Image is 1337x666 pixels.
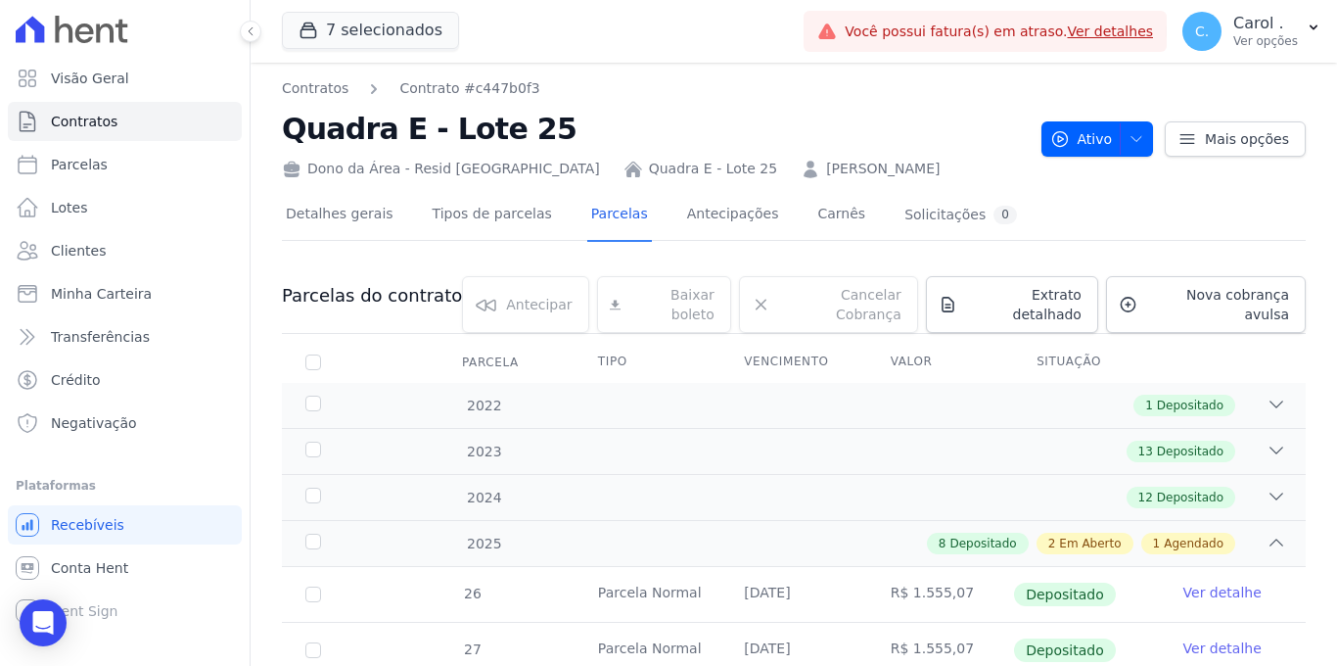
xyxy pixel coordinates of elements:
a: Solicitações0 [900,190,1021,242]
a: [PERSON_NAME] [826,159,940,179]
span: Depositado [1014,583,1116,606]
a: Contratos [8,102,242,141]
span: Depositado [1157,489,1223,506]
div: Dono da Área - Resid [GEOGRAPHIC_DATA] [282,159,600,179]
a: Minha Carteira [8,274,242,313]
td: R$ 1.555,07 [867,567,1013,622]
a: Contrato #c447b0f3 [399,78,539,99]
a: Ver detalhe [1183,639,1262,658]
a: Carnês [813,190,869,242]
div: Plataformas [16,474,234,498]
h2: Quadra E - Lote 25 [282,107,1026,151]
span: Nova cobrança avulsa [1145,285,1289,324]
a: Parcelas [8,145,242,184]
span: Em Aberto [1059,535,1121,552]
a: Tipos de parcelas [429,190,556,242]
th: Vencimento [720,342,866,383]
a: Conta Hent [8,548,242,588]
a: Ver detalhe [1183,583,1262,602]
button: Ativo [1041,121,1154,157]
span: Ativo [1050,121,1113,157]
a: Lotes [8,188,242,227]
span: Contratos [51,112,117,131]
span: 2 [1048,535,1056,552]
span: 8 [939,535,946,552]
span: Depositado [1014,639,1116,662]
a: Transferências [8,317,242,357]
span: Recebíveis [51,515,124,535]
a: Visão Geral [8,59,242,98]
span: Mais opções [1205,129,1289,149]
span: 27 [462,642,482,657]
span: Conta Hent [51,558,128,578]
div: Solicitações [904,206,1017,224]
span: Negativação [51,413,137,433]
span: Depositado [1157,397,1223,414]
a: Extrato detalhado [926,276,1098,333]
td: [DATE] [720,567,866,622]
th: Tipo [575,342,720,383]
span: Extrato detalhado [965,285,1082,324]
span: 12 [1138,489,1153,506]
span: Depositado [1157,443,1223,460]
a: Quadra E - Lote 25 [649,159,777,179]
a: Crédito [8,360,242,400]
div: 0 [993,206,1017,224]
th: Situação [1013,342,1159,383]
span: Parcelas [51,155,108,174]
span: 13 [1138,443,1153,460]
a: Ver detalhes [1067,24,1153,39]
a: Mais opções [1165,121,1306,157]
a: Clientes [8,231,242,270]
p: Ver opções [1233,33,1298,49]
a: Contratos [282,78,348,99]
span: Você possui fatura(s) em atraso. [845,22,1153,42]
td: Parcela Normal [575,567,720,622]
div: Parcela [438,343,542,382]
span: Minha Carteira [51,284,152,304]
span: Crédito [51,370,101,390]
span: 1 [1153,535,1161,552]
a: Antecipações [683,190,783,242]
input: Só é possível selecionar pagamentos em aberto [305,587,321,602]
p: Carol . [1233,14,1298,33]
span: Clientes [51,241,106,261]
nav: Breadcrumb [282,78,540,99]
input: Só é possível selecionar pagamentos em aberto [305,642,321,658]
th: Valor [867,342,1013,383]
span: Depositado [950,535,1017,552]
span: Agendado [1164,535,1223,552]
a: Recebíveis [8,505,242,545]
span: Visão Geral [51,69,129,88]
span: Lotes [51,198,88,217]
span: 26 [462,586,482,601]
h3: Parcelas do contrato [282,284,462,308]
nav: Breadcrumb [282,78,1026,99]
button: 7 selecionados [282,12,459,49]
a: Nova cobrança avulsa [1106,276,1306,333]
span: 1 [1145,397,1153,414]
a: Detalhes gerais [282,190,397,242]
span: C. [1195,24,1209,38]
button: C. Carol . Ver opções [1167,4,1337,59]
span: Transferências [51,327,150,347]
div: Open Intercom Messenger [20,599,67,646]
a: Parcelas [587,190,652,242]
a: Negativação [8,404,242,443]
